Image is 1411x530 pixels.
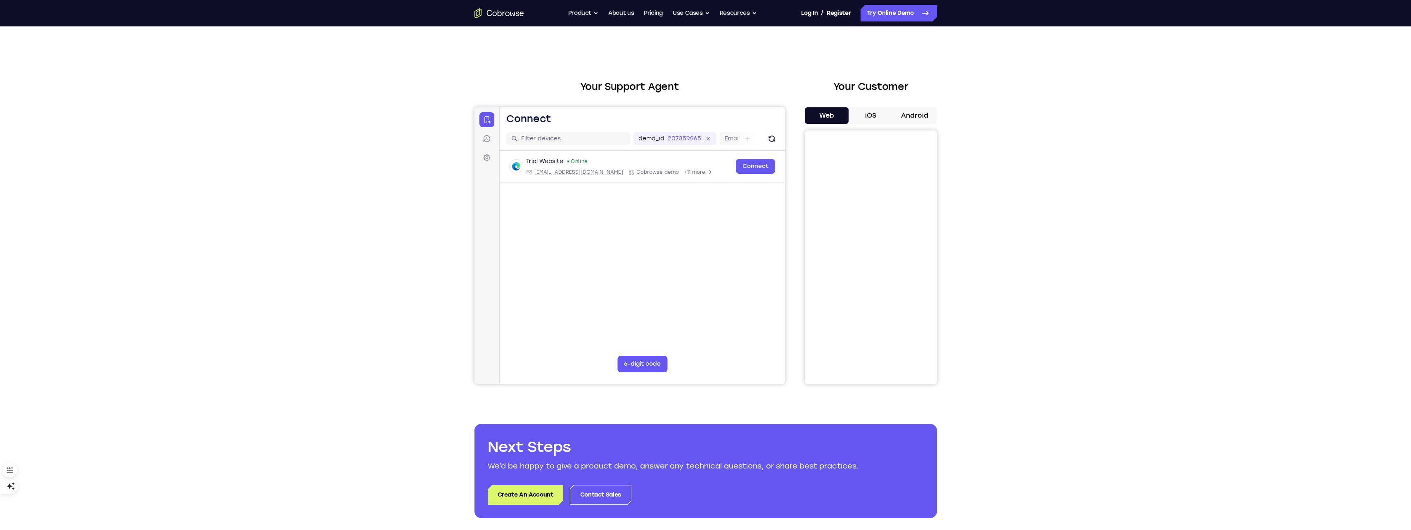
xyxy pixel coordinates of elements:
[570,485,631,505] a: Contact Sales
[827,5,851,21] a: Register
[488,460,924,472] p: We’d be happy to give a product demo, answer any technical questions, or share best practices.
[474,79,785,94] h2: Your Support Agent
[673,5,710,21] button: Use Cases
[861,5,937,21] a: Try Online Demo
[849,107,893,124] button: iOS
[801,5,818,21] a: Log In
[474,8,524,18] a: Go to the home page
[805,107,849,124] button: Web
[821,8,823,18] span: /
[488,485,563,505] a: Create An Account
[893,107,937,124] button: Android
[474,107,785,384] iframe: Agent
[644,5,663,21] a: Pricing
[568,5,599,21] button: Product
[608,5,634,21] a: About us
[488,437,924,457] h2: Next Steps
[720,5,757,21] button: Resources
[805,79,937,94] h2: Your Customer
